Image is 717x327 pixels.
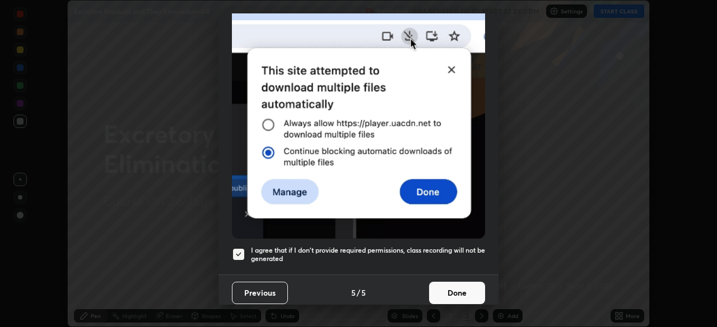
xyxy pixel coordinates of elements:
h5: I agree that if I don't provide required permissions, class recording will not be generated [251,246,485,263]
h4: 5 [351,287,356,298]
button: Previous [232,282,288,304]
h4: / [357,287,360,298]
h4: 5 [361,287,366,298]
button: Done [429,282,485,304]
